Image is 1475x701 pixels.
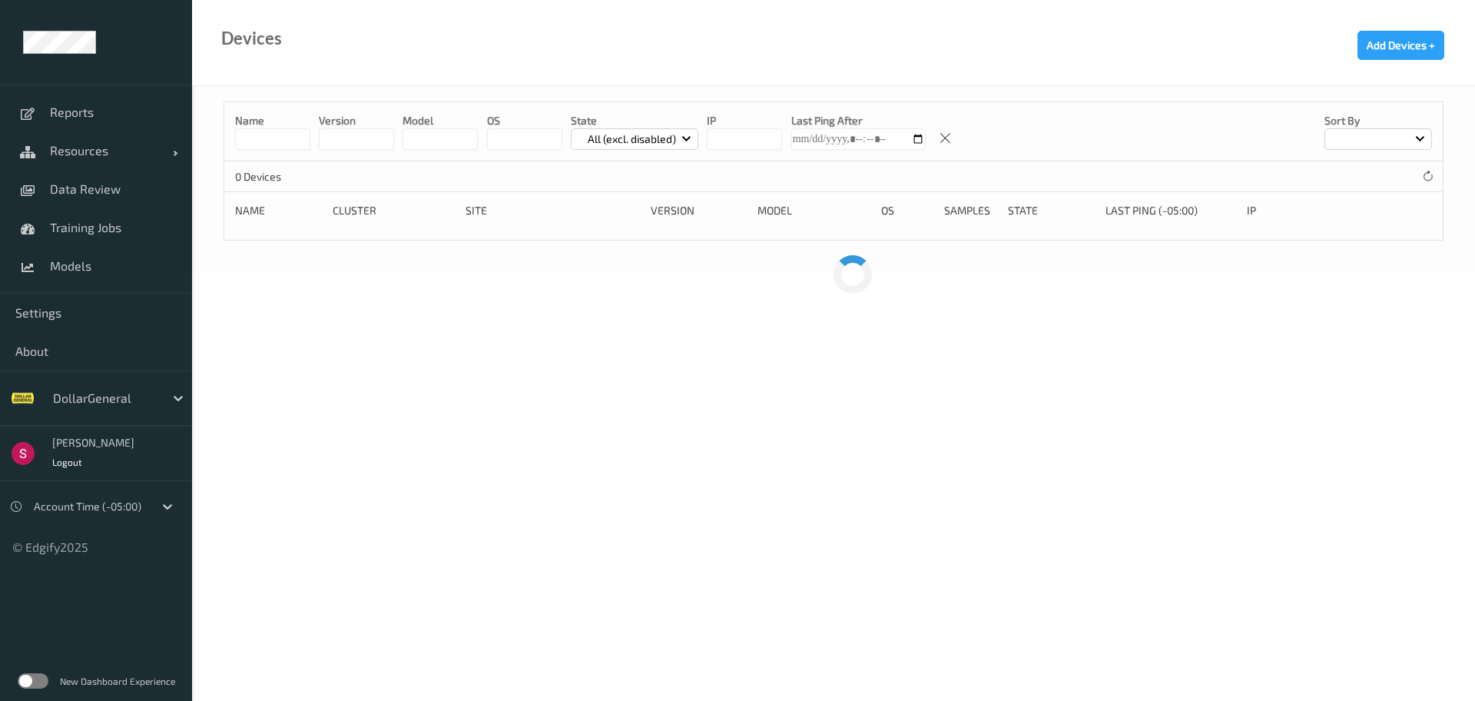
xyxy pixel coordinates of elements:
p: model [403,113,478,128]
p: Name [235,113,310,128]
p: State [571,113,699,128]
div: version [651,203,747,218]
p: version [319,113,394,128]
p: Sort by [1324,113,1432,128]
div: State [1008,203,1095,218]
p: IP [707,113,782,128]
p: All (excl. disabled) [582,131,681,147]
div: Last Ping (-05:00) [1105,203,1236,218]
div: Site [466,203,640,218]
div: Devices [221,31,282,46]
div: Samples [944,203,996,218]
button: Add Devices + [1357,31,1444,60]
div: Name [235,203,322,218]
div: Model [757,203,870,218]
div: OS [881,203,933,218]
p: 0 Devices [235,169,350,184]
p: Last Ping After [791,113,926,128]
p: OS [487,113,562,128]
div: Cluster [333,203,455,218]
div: ip [1247,203,1351,218]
